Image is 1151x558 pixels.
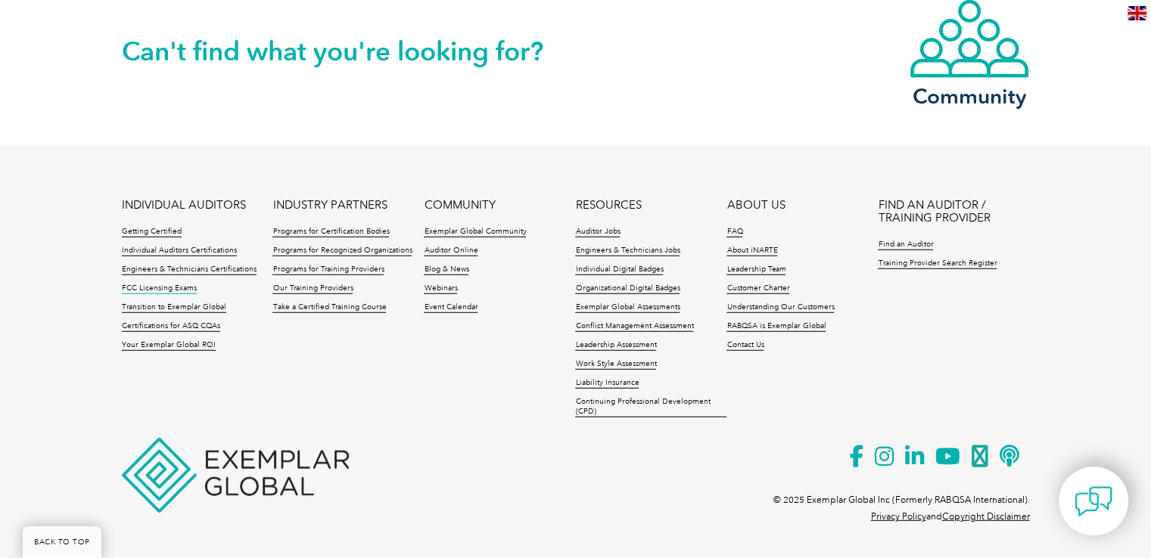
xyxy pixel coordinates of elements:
[871,511,926,522] a: Privacy Policy
[878,259,997,269] a: Training Provider Search Register
[122,340,216,351] a: Your Exemplar Global ROI
[272,227,389,237] a: Programs for Certification Bodies
[726,340,764,351] a: Contact Us
[726,227,742,237] a: FAQ
[272,246,412,256] a: Programs for Recognized Organizations
[726,265,785,275] a: Leadership Team
[122,438,349,512] img: Exemplar Global
[424,246,478,256] a: Auditor Online
[575,340,656,351] a: Leadership Assessment
[575,246,680,256] a: Engineers & Technicians Jobs
[575,397,726,417] a: Continuing Professional Development (CPD)
[272,199,387,212] a: INDUSTRY PARTNERS
[122,321,220,332] a: Certifications for ASQ CQAs
[1128,6,1146,20] img: en
[272,265,384,275] a: Programs for Training Providers
[272,284,353,294] a: Our Training Providers
[575,284,680,294] a: Organizational Digital Badges
[1075,482,1112,520] img: contact-chat.png
[424,265,468,275] a: Blog & News
[424,227,526,237] a: Exemplar Global Community
[424,302,478,313] a: Event Calendar
[575,199,641,212] a: RESOURCES
[122,302,226,313] a: Transition to Exemplar Global
[726,302,834,313] a: Understanding Our Customers
[424,284,457,294] a: Webinars
[726,246,777,256] a: About iNARTE
[909,87,1030,106] h3: Community
[122,246,237,256] a: Individual Auditors Certifications
[773,491,1030,508] p: © 2025 Exemplar Global Inc (Formerly RABQSA International).
[878,199,1029,225] a: FIND AN AUDITOR / TRAINING PROVIDER
[575,359,656,370] a: Work Style Assessment
[23,526,101,558] a: BACK TO TOP
[726,199,785,212] a: ABOUT US
[424,199,495,212] a: COMMUNITY
[726,284,789,294] a: Customer Charter
[122,227,182,237] a: Getting Certified
[272,302,386,313] a: Take a Certified Training Course
[122,284,197,294] a: FCC Licensing Exams
[726,321,826,332] a: RABQSA is Exemplar Global
[575,227,620,237] a: Auditor Jobs
[122,199,246,212] a: INDIVIDUAL AUDITORS
[122,39,576,64] h2: Can't find what you're looking for?
[878,240,933,250] a: Find an Auditor
[575,265,663,275] a: Individual Digital Badges
[942,511,1030,522] a: Copyright Disclaimer
[122,265,257,275] a: Engineers & Technicians Certifications
[575,302,680,313] a: Exemplar Global Assessments
[575,321,693,332] a: Conflict Management Assessment
[575,378,639,389] a: Liability Insurance
[871,508,1030,525] p: and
